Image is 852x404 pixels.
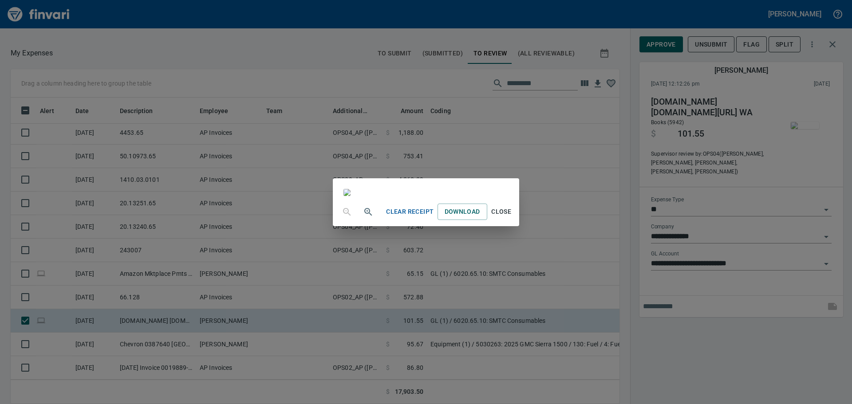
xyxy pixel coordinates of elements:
img: receipts%2Ftapani%2F2025-09-22%2FhHr4pQ9rZQXg0bIVbTbB0Wu9arr1__BaxfQrQxIVsk86xvicra_1.jpg [343,189,351,196]
span: Download [445,206,480,217]
span: Close [491,206,512,217]
button: Close [487,204,516,220]
span: Clear Receipt [386,206,434,217]
a: Download [438,204,487,220]
button: Clear Receipt [383,204,437,220]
